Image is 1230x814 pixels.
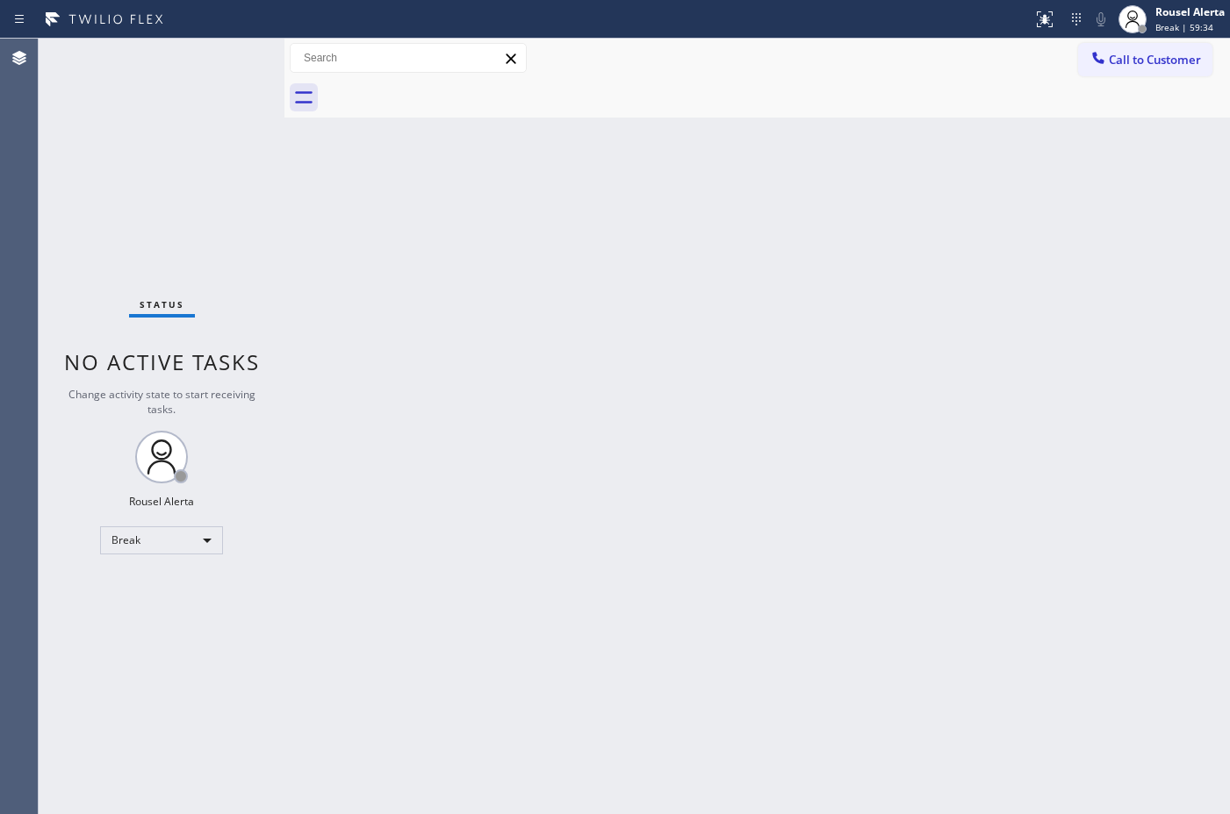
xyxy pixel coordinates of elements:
span: Change activity state to start receiving tasks. [68,387,255,417]
input: Search [291,44,526,72]
span: Call to Customer [1109,52,1201,68]
span: Break | 59:34 [1155,21,1213,33]
div: Rousel Alerta [129,494,194,509]
button: Mute [1089,7,1113,32]
span: Status [140,298,184,311]
div: Break [100,526,223,554]
button: Call to Customer [1078,43,1212,76]
span: No active tasks [64,347,260,376]
div: Rousel Alerta [1155,4,1225,19]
